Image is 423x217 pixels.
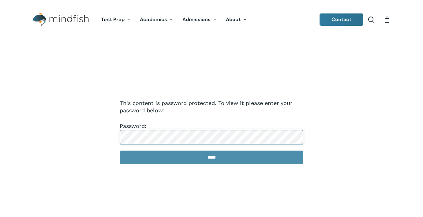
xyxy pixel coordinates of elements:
[101,16,125,23] span: Test Prep
[221,17,252,22] a: About
[320,13,364,26] a: Contact
[120,99,303,122] p: This content is password protected. To view it please enter your password below:
[120,130,303,144] input: Password:
[178,17,221,22] a: Admissions
[96,17,135,22] a: Test Prep
[96,8,251,31] nav: Main Menu
[135,17,178,22] a: Academics
[182,16,211,23] span: Admissions
[120,123,303,140] label: Password:
[331,16,352,23] span: Contact
[383,177,414,208] iframe: Chatbot
[140,16,167,23] span: Academics
[24,8,399,31] header: Main Menu
[226,16,241,23] span: About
